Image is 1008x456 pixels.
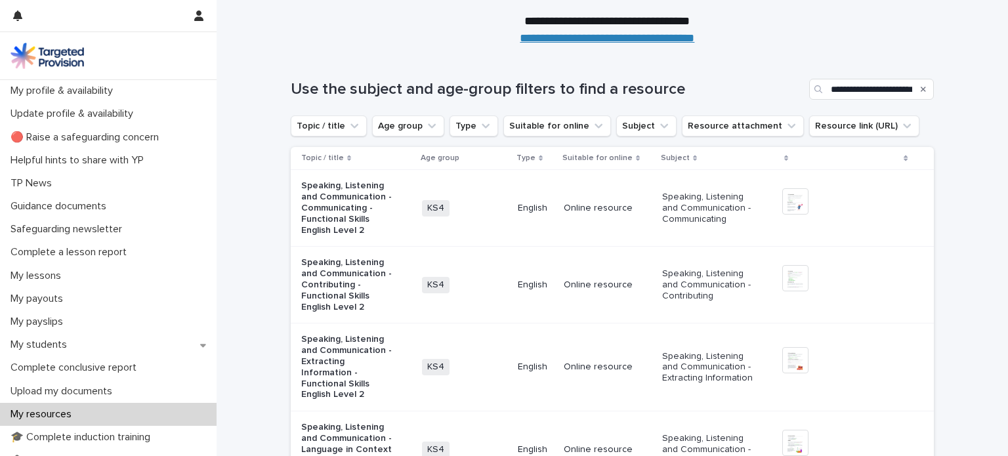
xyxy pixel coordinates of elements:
[10,43,84,69] img: M5nRWzHhSzIhMunXDL62
[5,177,62,190] p: TP News
[422,277,450,293] span: KS4
[518,444,553,455] p: English
[564,280,652,291] p: Online resource
[662,351,756,384] p: Speaking, Listening and Communication - Extracting Information
[5,339,77,351] p: My students
[5,85,123,97] p: My profile & availability
[564,203,652,214] p: Online resource
[5,362,147,374] p: Complete conclusive report
[372,115,444,136] button: Age group
[5,385,123,398] p: Upload my documents
[301,257,395,312] p: Speaking, Listening and Communication - Contributing - Functional Skills English Level 2
[5,246,137,259] p: Complete a lesson report
[301,151,344,165] p: Topic / title
[5,154,154,167] p: Helpful hints to share with YP
[421,151,459,165] p: Age group
[301,334,395,400] p: Speaking, Listening and Communication - Extracting Information - Functional Skills English Level 2
[291,323,934,411] tr: Speaking, Listening and Communication - Extracting Information - Functional Skills English Level ...
[682,115,804,136] button: Resource attachment
[5,316,73,328] p: My payslips
[662,192,756,224] p: Speaking, Listening and Communication - Communicating
[5,131,169,144] p: 🔴 Raise a safeguarding concern
[422,359,450,375] span: KS4
[291,115,367,136] button: Topic / title
[5,408,82,421] p: My resources
[5,270,72,282] p: My lessons
[5,431,161,444] p: 🎓 Complete induction training
[809,79,934,100] input: Search
[616,115,677,136] button: Subject
[662,268,756,301] p: Speaking, Listening and Communication - Contributing
[450,115,498,136] button: Type
[809,115,919,136] button: Resource link (URL)
[518,280,553,291] p: English
[661,151,690,165] p: Subject
[564,444,652,455] p: Online resource
[5,293,73,305] p: My payouts
[518,203,553,214] p: English
[5,200,117,213] p: Guidance documents
[564,362,652,373] p: Online resource
[562,151,633,165] p: Suitable for online
[301,180,395,236] p: Speaking, Listening and Communication - Communicating - Functional Skills English Level 2
[291,80,804,99] h1: Use the subject and age-group filters to find a resource
[503,115,611,136] button: Suitable for online
[5,108,144,120] p: Update profile & availability
[291,247,934,323] tr: Speaking, Listening and Communication - Contributing - Functional Skills English Level 2KS4Englis...
[516,151,535,165] p: Type
[5,223,133,236] p: Safeguarding newsletter
[422,200,450,217] span: KS4
[518,362,553,373] p: English
[291,170,934,247] tr: Speaking, Listening and Communication - Communicating - Functional Skills English Level 2KS4Engli...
